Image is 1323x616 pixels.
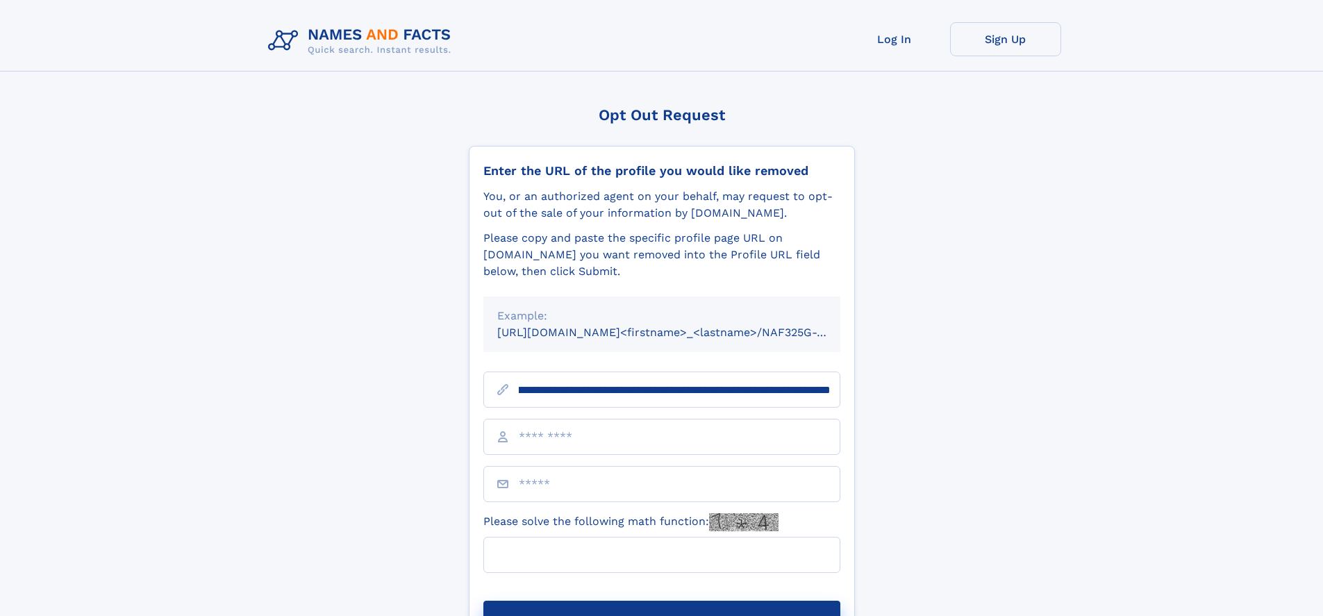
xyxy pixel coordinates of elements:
[839,22,950,56] a: Log In
[497,308,826,324] div: Example:
[483,188,840,222] div: You, or an authorized agent on your behalf, may request to opt-out of the sale of your informatio...
[483,513,779,531] label: Please solve the following math function:
[263,22,463,60] img: Logo Names and Facts
[469,106,855,124] div: Opt Out Request
[950,22,1061,56] a: Sign Up
[483,230,840,280] div: Please copy and paste the specific profile page URL on [DOMAIN_NAME] you want removed into the Pr...
[483,163,840,178] div: Enter the URL of the profile you would like removed
[497,326,867,339] small: [URL][DOMAIN_NAME]<firstname>_<lastname>/NAF325G-xxxxxxxx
